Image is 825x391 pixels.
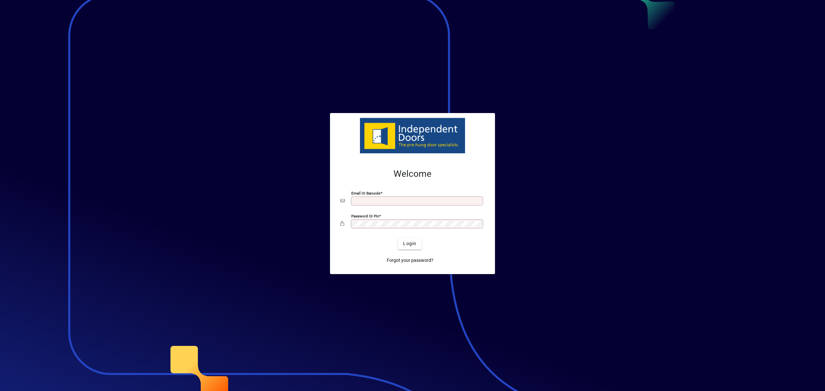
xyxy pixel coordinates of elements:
span: Forgot your password? [387,257,433,264]
mat-label: Email or Barcode [351,191,380,195]
h2: Welcome [340,168,485,179]
a: Forgot your password? [384,255,436,266]
span: Login [403,240,416,247]
mat-label: Password or Pin [351,214,379,218]
button: Login [398,238,422,250]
